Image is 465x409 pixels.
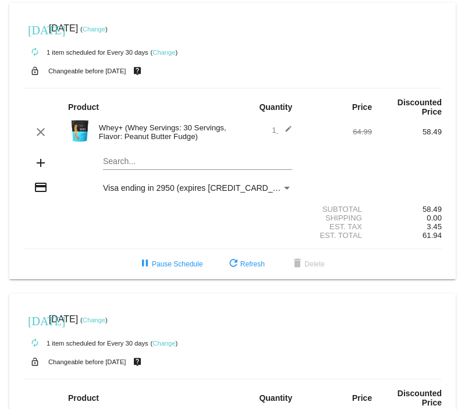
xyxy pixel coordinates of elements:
[80,316,108,323] small: ( )
[83,316,105,323] a: Change
[68,119,91,143] img: Image-1-Whey-2lb-Peanut-Butter-Fudge-1000x1000-1.png
[290,257,304,271] mat-icon: delete
[152,49,175,56] a: Change
[226,260,265,268] span: Refresh
[129,254,212,275] button: Pause Schedule
[23,49,148,56] small: 1 item scheduled for Every 30 days
[80,26,108,33] small: ( )
[138,257,152,271] mat-icon: pause
[397,98,442,116] strong: Discounted Price
[302,222,372,231] div: Est. Tax
[152,340,175,347] a: Change
[217,254,274,275] button: Refresh
[372,205,442,214] div: 58.49
[23,340,148,347] small: 1 item scheduled for Every 30 days
[290,260,325,268] span: Delete
[259,393,292,403] strong: Quantity
[302,231,372,240] div: Est. Total
[372,127,442,136] div: 58.49
[103,157,292,166] input: Search...
[28,336,42,350] mat-icon: autorenew
[103,183,292,193] mat-select: Payment Method
[352,393,372,403] strong: Price
[423,231,442,240] span: 61.94
[28,22,42,36] mat-icon: [DATE]
[28,354,42,369] mat-icon: lock_open
[68,393,99,403] strong: Product
[302,127,372,136] div: 64.99
[103,183,298,193] span: Visa ending in 2950 (expires [CREDIT_CARD_DATA])
[151,340,178,347] small: ( )
[138,260,203,268] span: Pause Schedule
[302,205,372,214] div: Subtotal
[427,214,442,222] span: 0.00
[397,389,442,407] strong: Discounted Price
[28,45,42,59] mat-icon: autorenew
[93,123,233,141] div: Whey+ (Whey Servings: 30 Servings, Flavor: Peanut Butter Fudge)
[34,125,48,139] mat-icon: clear
[130,354,144,369] mat-icon: live_help
[226,257,240,271] mat-icon: refresh
[352,102,372,112] strong: Price
[83,26,105,33] a: Change
[48,67,126,74] small: Changeable before [DATE]
[272,126,292,134] span: 1
[281,254,334,275] button: Delete
[28,63,42,79] mat-icon: lock_open
[130,63,144,79] mat-icon: live_help
[427,222,442,231] span: 3.45
[302,214,372,222] div: Shipping
[68,102,99,112] strong: Product
[278,125,292,139] mat-icon: edit
[151,49,178,56] small: ( )
[34,180,48,194] mat-icon: credit_card
[48,358,126,365] small: Changeable before [DATE]
[34,156,48,170] mat-icon: add
[28,313,42,327] mat-icon: [DATE]
[259,102,292,112] strong: Quantity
